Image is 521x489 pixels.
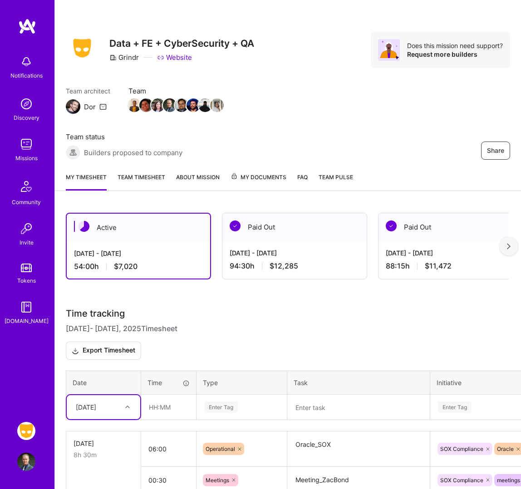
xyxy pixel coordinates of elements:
[440,445,483,452] span: SOX Compliance
[386,248,516,258] div: [DATE] - [DATE]
[438,400,472,414] div: Enter Tag
[66,323,177,334] span: [DATE] - [DATE] , 2025 Timesheet
[66,308,125,319] span: Time tracking
[319,174,353,181] span: Team Pulse
[142,395,196,419] input: HH:MM
[76,402,96,412] div: [DATE]
[20,238,34,247] div: Invite
[197,371,287,395] th: Type
[211,98,223,113] a: Team Member Avatar
[17,453,35,471] img: User Avatar
[15,176,37,197] img: Community
[141,437,196,461] input: HH:MM
[79,221,89,232] img: Active
[18,18,36,34] img: logo
[222,213,367,241] div: Paid Out
[386,261,516,271] div: 88:15 h
[378,39,400,61] img: Avatar
[297,172,308,191] a: FAQ
[118,172,165,191] a: Team timesheet
[74,262,203,271] div: 54:00 h
[14,113,39,122] div: Discovery
[157,53,192,62] a: Website
[66,132,182,142] span: Team status
[164,98,176,113] a: Team Member Avatar
[74,439,133,448] div: [DATE]
[99,103,107,110] i: icon Mail
[140,98,152,113] a: Team Member Avatar
[204,400,238,414] div: Enter Tag
[497,477,520,484] span: meetings
[287,371,430,395] th: Task
[407,41,503,50] div: Does this mission need support?
[66,36,98,60] img: Company Logo
[15,153,38,163] div: Missions
[67,214,210,241] div: Active
[231,172,286,182] span: My Documents
[74,249,203,258] div: [DATE] - [DATE]
[230,220,241,231] img: Paid Out
[507,243,511,249] img: right
[128,86,223,96] span: Team
[17,95,35,113] img: discovery
[17,53,35,71] img: bell
[17,422,35,440] img: Grindr: Data + FE + CyberSecurity + QA
[176,172,220,191] a: About Mission
[407,50,503,59] div: Request more builders
[125,405,130,409] i: icon Chevron
[440,477,483,484] span: SOX Compliance
[84,148,182,157] span: Builders proposed to company
[66,172,107,191] a: My timesheet
[72,346,79,356] i: icon Download
[17,298,35,316] img: guide book
[66,145,80,160] img: Builders proposed to company
[5,316,49,326] div: [DOMAIN_NAME]
[210,98,224,112] img: Team Member Avatar
[66,371,141,395] th: Date
[176,98,187,113] a: Team Member Avatar
[175,98,188,112] img: Team Member Avatar
[151,98,165,112] img: Team Member Avatar
[66,99,80,114] img: Team Architect
[386,220,397,231] img: Paid Out
[187,98,199,113] a: Team Member Avatar
[481,142,510,160] button: Share
[206,477,229,484] span: Meetings
[15,453,38,471] a: User Avatar
[270,261,298,271] span: $12,285
[15,422,38,440] a: Grindr: Data + FE + CyberSecurity + QA
[147,378,190,387] div: Time
[84,102,96,112] div: Dor
[187,98,200,112] img: Team Member Avatar
[12,197,41,207] div: Community
[288,432,429,466] textarea: Oracle_SOX
[206,445,235,452] span: Operational
[128,98,141,112] img: Team Member Avatar
[152,98,164,113] a: Team Member Avatar
[17,220,35,238] img: Invite
[66,342,141,360] button: Export Timesheet
[487,146,504,155] span: Share
[114,262,138,271] span: $7,020
[139,98,153,112] img: Team Member Avatar
[10,71,43,80] div: Notifications
[21,264,32,272] img: tokens
[425,261,452,271] span: $11,472
[74,450,133,460] div: 8h 30m
[497,445,514,452] span: Oracle
[109,38,254,49] h3: Data + FE + CyberSecurity + QA
[109,54,117,61] i: icon CompanyGray
[199,98,211,113] a: Team Member Avatar
[66,86,110,96] span: Team architect
[17,276,36,285] div: Tokens
[230,248,359,258] div: [DATE] - [DATE]
[198,98,212,112] img: Team Member Avatar
[163,98,177,112] img: Team Member Avatar
[230,261,359,271] div: 94:30 h
[128,98,140,113] a: Team Member Avatar
[319,172,353,191] a: Team Pulse
[17,135,35,153] img: teamwork
[231,172,286,191] a: My Documents
[109,53,139,62] div: Grindr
